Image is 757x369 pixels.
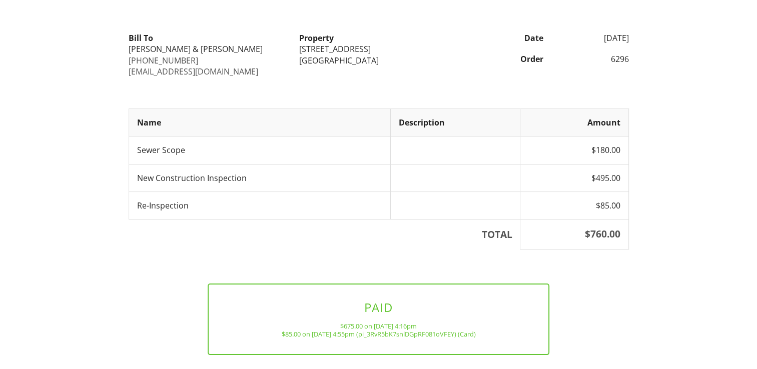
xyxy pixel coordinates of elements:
a: [PHONE_NUMBER] [129,55,198,66]
div: [GEOGRAPHIC_DATA] [299,55,458,66]
a: [EMAIL_ADDRESS][DOMAIN_NAME] [129,66,258,77]
th: $760.00 [520,219,628,249]
td: $180.00 [520,136,628,164]
th: Name [129,108,390,136]
div: 6296 [549,53,635,64]
div: Date [464,32,549,43]
td: Re-Inspection [129,191,390,219]
div: [DATE] [549,32,635,43]
td: $85.00 [520,191,628,219]
th: TOTAL [129,219,520,249]
strong: Property [299,32,334,43]
div: [STREET_ADDRESS] [299,43,458,54]
h3: PAID [225,300,532,314]
td: $495.00 [520,164,628,191]
div: Order [464,53,549,64]
div: $85.00 on [DATE] 4:55pm (pi_3RvR5bK7snlDGpRF081oVFEY) (Card) [225,330,532,338]
td: Sewer Scope [129,136,390,164]
div: [PERSON_NAME] & [PERSON_NAME] [129,43,287,54]
th: Description [390,108,520,136]
strong: Bill To [129,32,153,43]
td: New Construction Inspection [129,164,390,191]
div: $675.00 on [DATE] 4:16pm [225,322,532,330]
th: Amount [520,108,628,136]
